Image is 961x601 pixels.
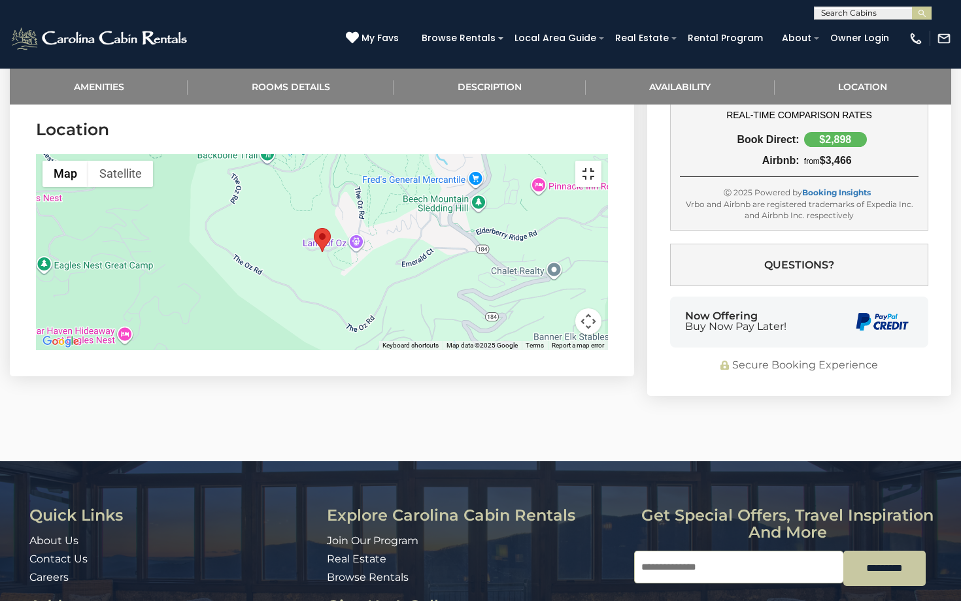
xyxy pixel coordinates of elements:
span: My Favs [362,31,399,45]
span: Buy Now Pay Later! [685,321,786,332]
a: About Us [29,534,78,547]
img: White-1-2.png [10,25,191,52]
a: Rooms Details [188,69,394,105]
a: Real Estate [609,28,675,48]
a: Browse Rentals [327,571,409,583]
div: $2,898 [804,132,867,147]
a: Booking Insights [802,187,871,197]
a: My Favs [346,31,402,46]
img: Google [39,333,82,350]
button: Show satellite imagery [88,161,153,187]
a: About [775,28,818,48]
h3: Get special offers, travel inspiration and more [634,507,941,542]
a: Rental Program [681,28,769,48]
button: Map camera controls [575,308,601,334]
span: Map data ©2025 Google [447,342,518,349]
h3: Location [36,118,608,141]
button: Questions? [670,244,928,286]
div: Vrbo and Airbnb are registered trademarks of Expedia Inc. and Airbnb Inc. respectively [680,198,919,220]
a: Location [775,69,951,105]
button: Toggle fullscreen view [575,161,601,187]
img: phone-regular-white.png [909,31,923,46]
div: Secure Booking Experience [670,358,928,373]
div: Oz Lodge [314,228,331,252]
div: $3,466 [800,155,919,167]
a: Amenities [10,69,188,105]
a: Local Area Guide [508,28,603,48]
a: Contact Us [29,553,88,565]
h3: Quick Links [29,507,317,524]
button: Keyboard shortcuts [382,341,439,350]
a: Browse Rentals [415,28,502,48]
h4: REAL-TIME COMPARISON RATES [680,110,919,120]
a: Real Estate [327,553,386,565]
a: Open this area in Google Maps (opens a new window) [39,333,82,350]
a: Terms (opens in new tab) [526,342,544,349]
div: Ⓒ 2025 Powered by [680,187,919,198]
div: Book Direct: [680,134,800,146]
a: Availability [586,69,775,105]
a: Careers [29,571,69,583]
a: Report a map error [552,342,604,349]
a: Owner Login [824,28,896,48]
a: Description [394,69,585,105]
h3: Explore Carolina Cabin Rentals [327,507,624,524]
span: from [804,157,820,166]
a: Join Our Program [327,534,418,547]
img: mail-regular-white.png [937,31,951,46]
div: Now Offering [685,311,786,332]
div: Airbnb: [680,155,800,167]
button: Show street map [42,161,88,187]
